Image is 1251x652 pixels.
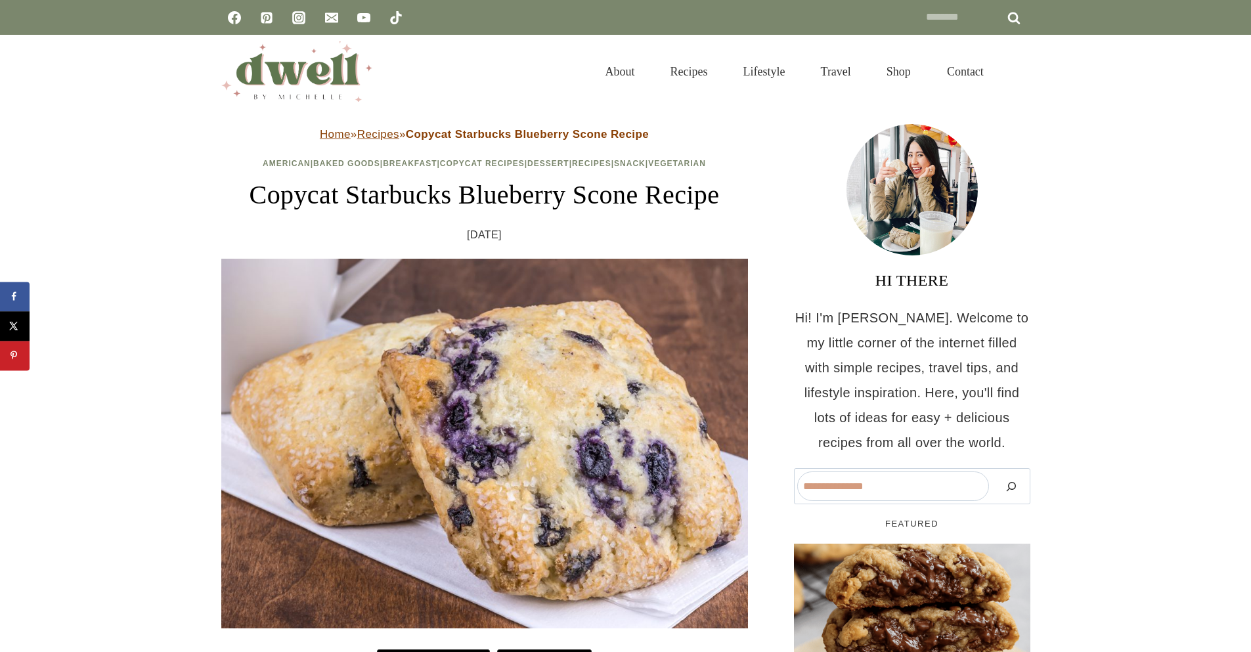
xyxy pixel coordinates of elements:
nav: Primary Navigation [588,49,1001,95]
a: TikTok [383,5,409,31]
a: Vegetarian [648,159,706,168]
h5: FEATURED [794,517,1030,531]
a: Facebook [221,5,248,31]
a: About [588,49,653,95]
img: Fresh,Blueberry,Scones [221,259,748,629]
time: [DATE] [467,225,502,245]
a: Recipes [653,49,726,95]
a: Recipes [357,128,399,141]
a: Shop [869,49,929,95]
a: Baked Goods [313,159,380,168]
a: Email [318,5,345,31]
strong: Copycat Starbucks Blueberry Scone Recipe [406,128,649,141]
p: Hi! I'm [PERSON_NAME]. Welcome to my little corner of the internet filled with simple recipes, tr... [794,305,1030,455]
span: | | | | | | | [263,159,706,168]
a: Recipes [572,159,611,168]
a: Snack [614,159,646,168]
a: Travel [803,49,869,95]
button: View Search Form [1008,60,1030,83]
a: Contact [929,49,1001,95]
h3: HI THERE [794,269,1030,292]
button: Search [996,471,1027,501]
a: Breakfast [383,159,437,168]
a: Lifestyle [726,49,803,95]
a: Copycat Recipes [440,159,525,168]
a: Dessert [527,159,569,168]
a: Instagram [286,5,312,31]
span: » » [320,128,649,141]
a: YouTube [351,5,377,31]
a: Home [320,128,351,141]
h1: Copycat Starbucks Blueberry Scone Recipe [221,175,748,215]
img: DWELL by michelle [221,41,372,102]
a: Pinterest [253,5,280,31]
a: American [263,159,311,168]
